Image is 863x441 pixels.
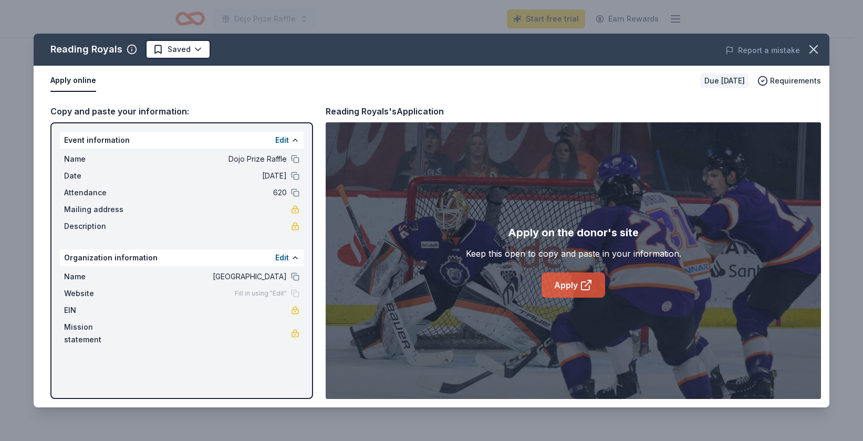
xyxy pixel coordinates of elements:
[64,186,134,199] span: Attendance
[145,40,211,59] button: Saved
[508,224,639,241] div: Apply on the donor's site
[64,304,134,317] span: EIN
[275,251,289,264] button: Edit
[134,170,287,182] span: [DATE]
[134,186,287,199] span: 620
[168,43,191,56] span: Saved
[60,249,304,266] div: Organization information
[64,270,134,283] span: Name
[50,104,313,118] div: Copy and paste your information:
[64,287,134,300] span: Website
[235,289,287,298] span: Fill in using "Edit"
[64,203,134,216] span: Mailing address
[326,104,444,118] div: Reading Royals's Application
[134,153,287,165] span: Dojo Prize Raffle
[60,132,304,149] div: Event information
[466,247,681,260] div: Keep this open to copy and paste in your information.
[275,134,289,146] button: Edit
[542,272,605,298] a: Apply
[134,270,287,283] span: [GEOGRAPHIC_DATA]
[770,75,821,87] span: Requirements
[64,220,134,233] span: Description
[757,75,821,87] button: Requirements
[50,41,122,58] div: Reading Royals
[725,44,800,57] button: Report a mistake
[64,321,134,346] span: Mission statement
[700,73,749,88] div: Due [DATE]
[64,170,134,182] span: Date
[50,70,96,92] button: Apply online
[64,153,134,165] span: Name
